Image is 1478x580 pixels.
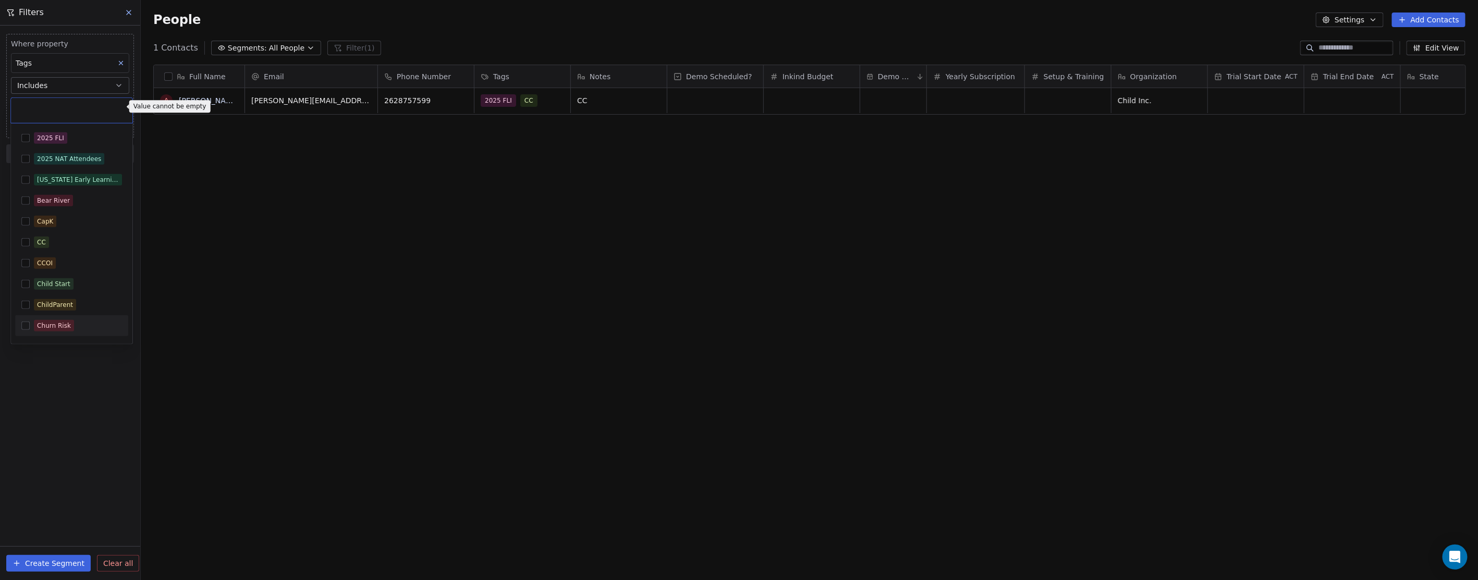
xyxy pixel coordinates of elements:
div: ChildParent [37,300,73,310]
div: Churn Risk [37,321,71,330]
div: [US_STATE] Early Learning [37,175,119,184]
div: Bear River [37,196,70,205]
div: CapK [37,217,53,226]
p: Value cannot be empty [133,102,206,110]
div: CCOI [37,258,53,268]
div: 2025 NAT Attendees [37,154,101,164]
div: Child Start [37,279,70,289]
div: CC [37,238,46,247]
div: 2025 FLI [37,133,64,143]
